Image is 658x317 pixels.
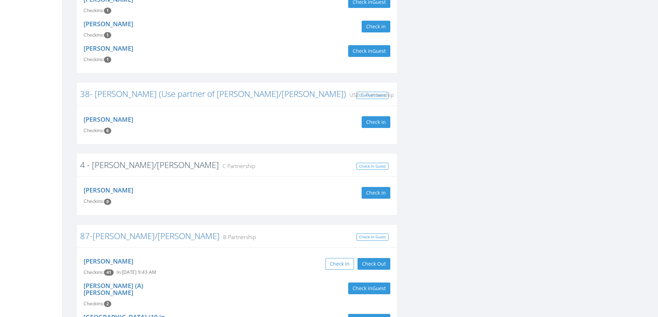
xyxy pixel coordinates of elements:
[80,159,219,170] a: 4 - [PERSON_NAME]/[PERSON_NAME]
[362,187,390,199] button: Check in
[104,128,111,134] span: Checkin count
[84,20,133,28] a: [PERSON_NAME]
[219,162,255,170] small: C Partnership
[80,230,220,241] a: 87-[PERSON_NAME]/[PERSON_NAME]
[104,199,111,205] span: Checkin count
[362,116,390,128] button: Check in
[357,258,390,270] button: Check Out
[84,257,133,265] a: [PERSON_NAME]
[104,32,111,38] span: Checkin count
[80,88,346,99] a: 38- [PERSON_NAME] (Use partner of [PERSON_NAME]/[PERSON_NAME])
[104,269,114,276] span: Checkin count
[356,234,389,241] a: Check In Guest
[84,186,133,194] a: [PERSON_NAME]
[220,233,256,241] small: B Partnership
[104,57,111,63] span: Checkin count
[372,48,386,54] span: Guest
[84,127,104,133] span: Checkins:
[348,45,390,57] button: Check inGuest
[84,115,133,123] a: [PERSON_NAME]
[84,7,104,13] span: Checkins:
[362,21,390,32] button: Check in
[356,163,389,170] a: Check In Guest
[84,300,104,307] span: Checkins:
[84,281,143,297] a: [PERSON_NAME] (A) [PERSON_NAME]
[104,8,111,14] span: Checkin count
[104,301,111,307] span: Checkin count
[116,269,156,275] span: In: [DATE] 9:43 AM
[84,44,133,52] a: [PERSON_NAME]
[372,285,386,291] span: Guest
[84,269,104,275] span: Checkins:
[84,198,104,204] span: Checkins:
[84,56,104,62] span: Checkins:
[325,258,354,270] button: Check in
[356,92,389,99] a: Check In Guest
[84,32,104,38] span: Checkins:
[348,283,390,294] button: Check inGuest
[346,91,394,99] small: USE C Partnership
